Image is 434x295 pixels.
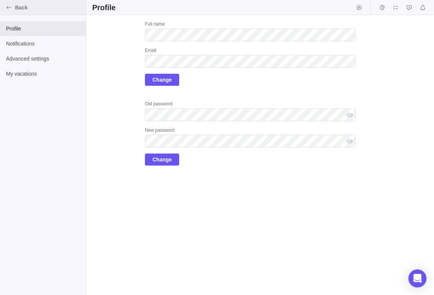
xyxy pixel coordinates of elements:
[145,21,356,29] div: Full name
[417,6,428,12] a: Notifications
[354,2,364,13] span: Start timer
[6,40,80,47] span: Notifications
[152,75,172,84] span: Change
[404,6,414,12] a: Approval requests
[152,155,172,164] span: Change
[145,55,356,68] input: Email
[145,108,356,121] input: Old password
[145,29,356,41] input: Full name
[145,154,179,166] span: Change
[377,6,387,12] a: Time logs
[6,25,80,32] span: Profile
[6,70,80,78] span: My vacations
[92,2,116,13] h2: Profile
[408,269,426,287] div: Open Intercom Messenger
[404,2,414,13] span: Approval requests
[390,2,401,13] span: My assignments
[145,127,356,135] div: New password
[377,2,387,13] span: Time logs
[145,74,179,86] span: Change
[417,2,428,13] span: Notifications
[390,6,401,12] a: My assignments
[145,135,356,147] input: New password
[145,47,356,55] div: Email
[15,4,83,11] span: Back
[145,101,356,108] div: Old password
[6,55,80,62] span: Advanced settings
